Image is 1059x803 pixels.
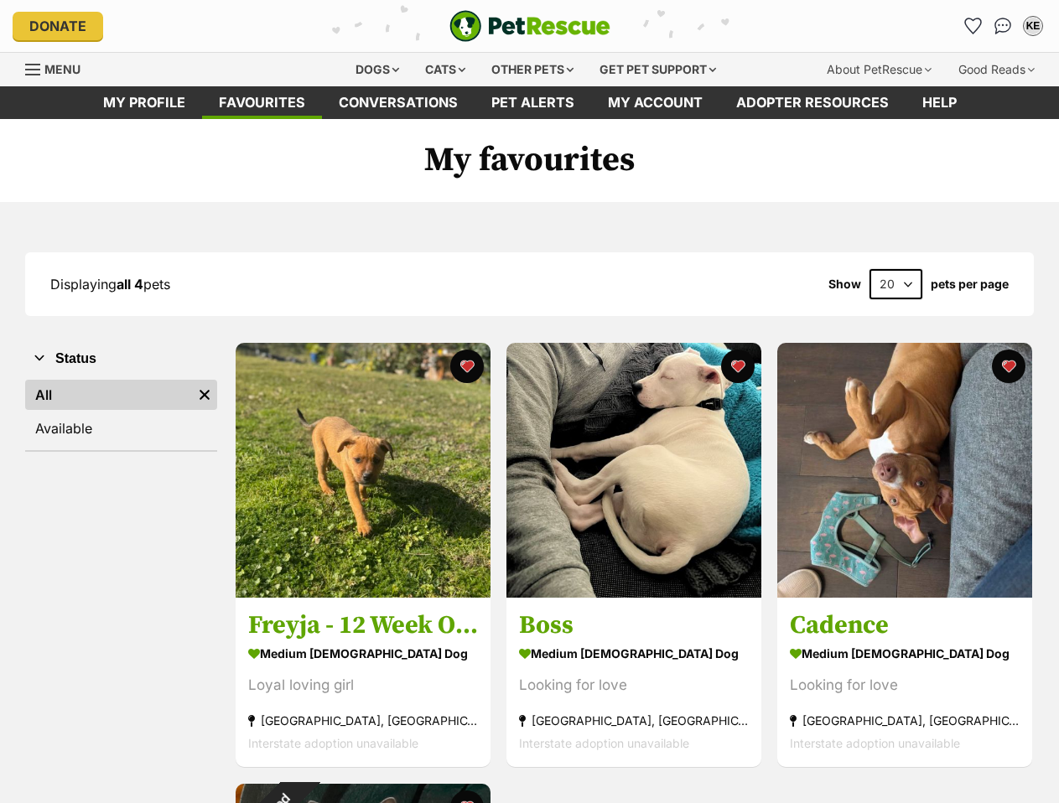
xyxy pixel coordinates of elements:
[13,12,103,40] a: Donate
[248,675,478,697] div: Loyal loving girl
[248,710,478,733] div: [GEOGRAPHIC_DATA], [GEOGRAPHIC_DATA]
[906,86,973,119] a: Help
[777,598,1032,768] a: Cadence medium [DEMOGRAPHIC_DATA] Dog Looking for love [GEOGRAPHIC_DATA], [GEOGRAPHIC_DATA] Inter...
[322,86,475,119] a: conversations
[947,53,1046,86] div: Good Reads
[777,343,1032,598] img: Cadence
[519,675,749,697] div: Looking for love
[506,343,761,598] img: Boss
[1025,18,1041,34] div: KE
[719,86,906,119] a: Adopter resources
[248,737,418,751] span: Interstate adoption unavailable
[931,277,1009,291] label: pets per page
[25,413,217,443] a: Available
[519,610,749,642] h3: Boss
[815,53,943,86] div: About PetRescue
[25,348,217,370] button: Status
[344,53,411,86] div: Dogs
[790,737,960,751] span: Interstate adoption unavailable
[790,610,1020,642] h3: Cadence
[959,13,986,39] a: Favourites
[989,13,1016,39] a: Conversations
[591,86,719,119] a: My account
[506,598,761,768] a: Boss medium [DEMOGRAPHIC_DATA] Dog Looking for love [GEOGRAPHIC_DATA], [GEOGRAPHIC_DATA] Intersta...
[50,276,170,293] span: Displaying pets
[192,380,217,410] a: Remove filter
[450,350,484,383] button: favourite
[86,86,202,119] a: My profile
[588,53,728,86] div: Get pet support
[480,53,585,86] div: Other pets
[248,610,478,642] h3: Freyja - 12 Week Old Staffy X
[475,86,591,119] a: Pet alerts
[413,53,477,86] div: Cats
[519,737,689,751] span: Interstate adoption unavailable
[790,642,1020,666] div: medium [DEMOGRAPHIC_DATA] Dog
[1020,13,1046,39] button: My account
[117,276,143,293] strong: all 4
[236,598,491,768] a: Freyja - 12 Week Old Staffy X medium [DEMOGRAPHIC_DATA] Dog Loyal loving girl [GEOGRAPHIC_DATA], ...
[25,380,192,410] a: All
[790,675,1020,697] div: Looking for love
[25,53,92,83] a: Menu
[519,642,749,666] div: medium [DEMOGRAPHIC_DATA] Dog
[248,642,478,666] div: medium [DEMOGRAPHIC_DATA] Dog
[236,343,491,598] img: Freyja - 12 Week Old Staffy X
[519,710,749,733] div: [GEOGRAPHIC_DATA], [GEOGRAPHIC_DATA]
[449,10,610,42] a: PetRescue
[992,350,1025,383] button: favourite
[959,13,1046,39] ul: Account quick links
[828,277,861,291] span: Show
[994,18,1012,34] img: chat-41dd97257d64d25036548639549fe6c8038ab92f7586957e7f3b1b290dea8141.svg
[721,350,755,383] button: favourite
[449,10,610,42] img: logo-e224e6f780fb5917bec1dbf3a21bbac754714ae5b6737aabdf751b685950b380.svg
[790,710,1020,733] div: [GEOGRAPHIC_DATA], [GEOGRAPHIC_DATA]
[25,376,217,450] div: Status
[44,62,80,76] span: Menu
[202,86,322,119] a: Favourites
